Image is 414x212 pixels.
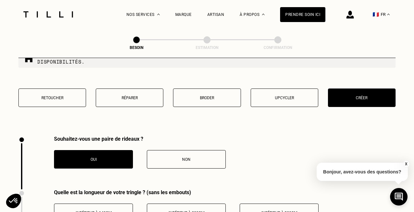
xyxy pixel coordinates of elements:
[280,7,325,22] a: Prendre soin ici
[182,157,191,162] span: Non
[104,45,169,50] div: Besoin
[317,163,408,181] p: Bonjour, avez-vous des questions?
[96,88,163,107] button: Réparer
[157,14,160,15] img: Menu déroulant
[21,11,75,18] img: Logo du service de couturière Tilli
[22,96,82,100] p: Retoucher
[177,96,237,100] p: Broder
[403,160,409,168] button: X
[207,12,224,17] a: Artisan
[332,96,392,100] p: Créer
[91,157,97,162] span: Oui
[373,11,379,18] span: 🇫🇷
[54,150,133,169] button: Oui
[54,189,396,195] div: Quelle est la longueur de votre tringle ? (sans les embouts)
[54,136,226,142] div: Souhaitez-vous une paire de rideaux ?
[175,45,239,50] div: Estimation
[175,12,192,17] a: Marque
[251,88,318,107] button: Upcycler
[147,150,226,169] button: Non
[24,53,34,63] img: commande à domicile
[262,14,265,15] img: Menu déroulant à propos
[387,14,390,15] img: menu déroulant
[346,11,354,18] img: icône connexion
[37,51,390,65] p: Bonne nouvelle, un artisan tilli se déplacera à votre domicile pour prendre soin de vos produits ...
[245,45,310,50] div: Confirmation
[173,88,241,107] button: Broder
[328,88,396,107] button: Créer
[99,96,160,100] p: Réparer
[18,88,86,107] button: Retoucher
[254,96,315,100] p: Upcycler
